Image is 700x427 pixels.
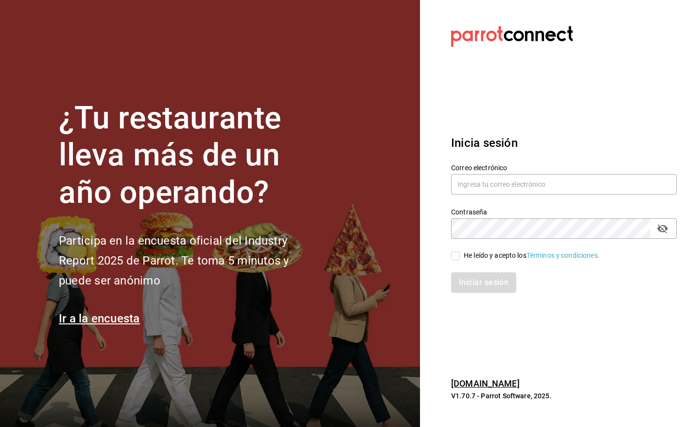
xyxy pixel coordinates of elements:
[59,100,321,212] h1: ¿Tu restaurante lleva más de un año operando?
[451,378,520,389] a: [DOMAIN_NAME]
[451,208,677,215] label: Contraseña
[451,134,677,152] h3: Inicia sesión
[526,251,600,259] a: Términos y condiciones.
[464,250,600,261] div: He leído y acepto los
[451,174,677,195] input: Ingresa tu correo electrónico
[451,391,677,401] p: V1.70.7 - Parrot Software, 2025.
[451,164,677,171] label: Correo electrónico
[59,312,140,325] a: Ir a la encuesta
[654,220,671,237] button: passwordField
[59,231,321,290] h2: Participa en la encuesta oficial del Industry Report 2025 de Parrot. Te toma 5 minutos y puede se...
